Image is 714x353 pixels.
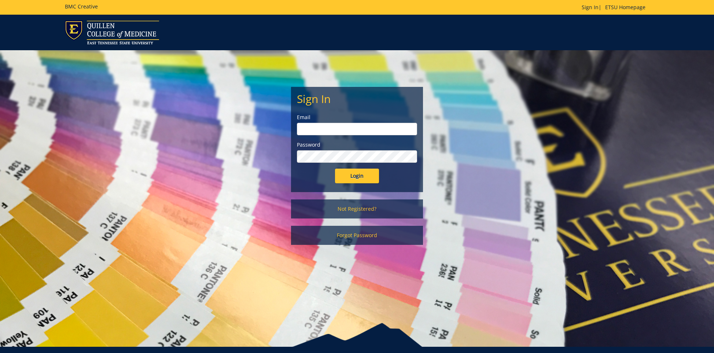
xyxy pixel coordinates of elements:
[291,226,423,245] a: Forgot Password
[297,93,417,105] h2: Sign In
[297,141,417,148] label: Password
[582,4,599,11] a: Sign In
[601,4,649,11] a: ETSU Homepage
[65,4,98,9] h5: BMC Creative
[335,169,379,183] input: Login
[582,4,649,11] p: |
[297,114,417,121] label: Email
[65,21,159,44] img: ETSU logo
[291,199,423,218] a: Not Registered?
